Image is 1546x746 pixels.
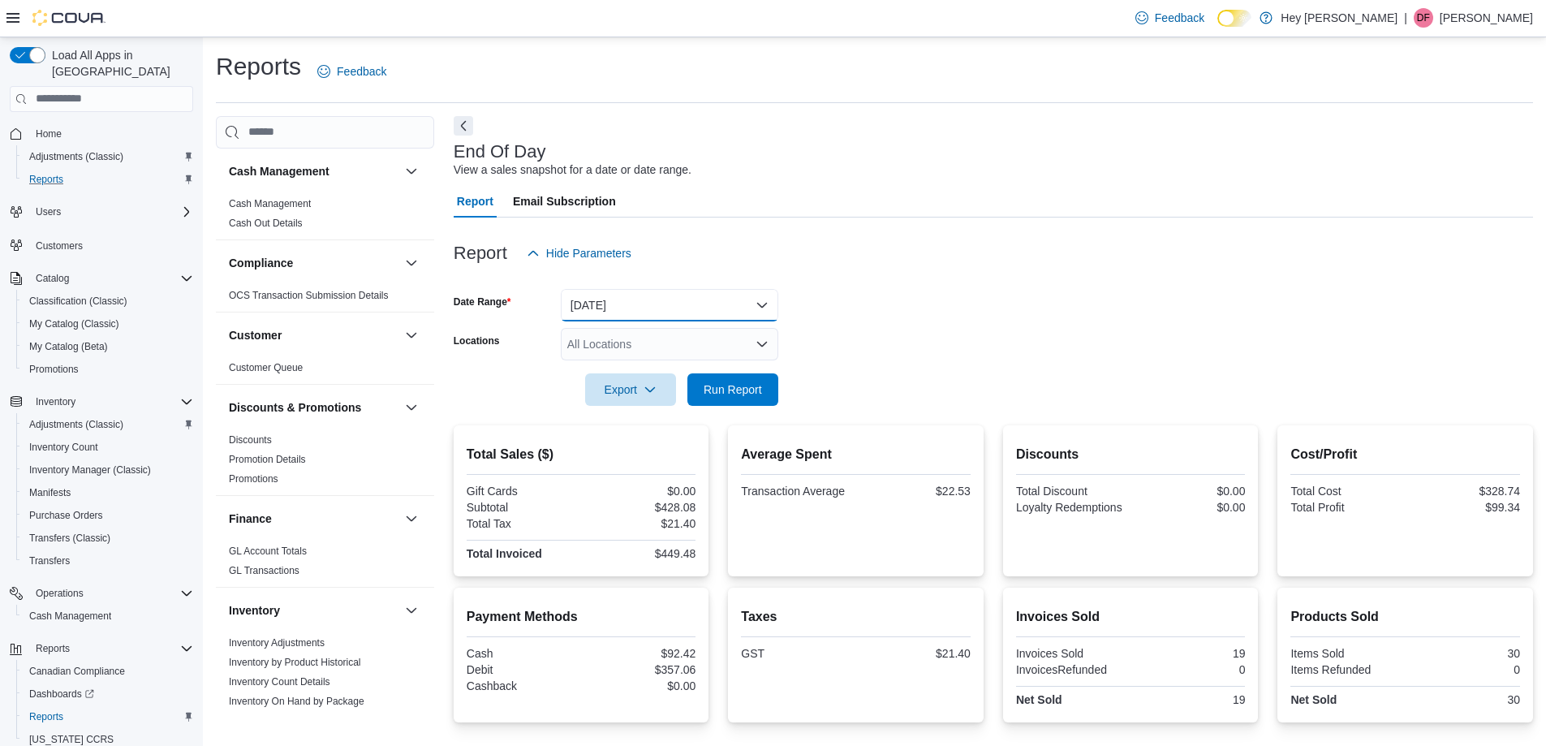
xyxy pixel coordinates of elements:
span: Reports [36,642,70,655]
button: Catalog [29,269,75,288]
button: Classification (Classic) [16,290,200,313]
button: Reports [16,168,200,191]
h3: Cash Management [229,163,329,179]
span: Customer Queue [229,361,303,374]
span: Promotions [23,360,193,379]
span: DF [1417,8,1430,28]
p: | [1404,8,1407,28]
div: Cash [467,647,578,660]
span: Users [29,202,193,222]
button: Open list of options [756,338,769,351]
span: GL Account Totals [229,545,307,558]
button: Users [3,201,200,223]
button: Customer [402,326,421,345]
span: Inventory On Hand by Package [229,695,364,708]
input: Dark Mode [1217,10,1251,27]
div: 19 [1134,693,1245,706]
span: Run Report [704,382,762,398]
span: Users [36,205,61,218]
a: Canadian Compliance [23,662,131,681]
span: Reports [23,707,193,727]
h2: Total Sales ($) [467,445,696,464]
span: Catalog [36,272,69,285]
a: Dashboards [16,683,200,705]
button: Purchase Orders [16,504,200,527]
a: Inventory by Product Historical [229,657,361,668]
button: Adjustments (Classic) [16,145,200,168]
span: Transfers [29,554,70,567]
a: Promotions [229,473,278,485]
button: Cash Management [229,163,398,179]
button: Export [585,373,676,406]
button: Cash Management [16,605,200,627]
button: Customer [229,327,398,343]
button: Inventory [29,392,82,412]
a: Inventory On Hand by Package [229,696,364,707]
span: Report [457,185,493,218]
button: Adjustments (Classic) [16,413,200,436]
button: My Catalog (Beta) [16,335,200,358]
div: Customer [216,358,434,384]
a: Reports [23,170,70,189]
span: Operations [29,584,193,603]
span: OCS Transaction Submission Details [229,289,389,302]
span: Dark Mode [1217,27,1218,28]
span: Email Subscription [513,185,616,218]
span: My Catalog (Beta) [29,340,108,353]
a: Promotion Details [229,454,306,465]
strong: Net Sold [1290,693,1337,706]
button: Reports [3,637,200,660]
button: Inventory [402,601,421,620]
button: Transfers (Classic) [16,527,200,550]
h2: Payment Methods [467,607,696,627]
button: Operations [29,584,90,603]
a: GL Transactions [229,565,299,576]
div: Subtotal [467,501,578,514]
div: Compliance [216,286,434,312]
a: Cash Management [229,198,311,209]
a: Customer Queue [229,362,303,373]
span: Inventory Adjustments [229,636,325,649]
a: Inventory Count [23,438,105,457]
div: $0.00 [1134,485,1245,498]
button: Next [454,116,473,136]
span: Cash Management [29,610,111,623]
h3: Customer [229,327,282,343]
span: Transfers (Classic) [23,528,193,548]
span: Home [36,127,62,140]
span: Inventory Manager (Classic) [23,460,193,480]
a: Transfers [23,551,76,571]
h2: Products Sold [1290,607,1520,627]
h1: Reports [216,50,301,83]
span: Purchase Orders [23,506,193,525]
h3: Finance [229,511,272,527]
span: Adjustments (Classic) [29,418,123,431]
span: Customers [29,235,193,255]
span: Cash Management [229,197,311,210]
a: GL Account Totals [229,545,307,557]
span: Manifests [23,483,193,502]
span: Classification (Classic) [29,295,127,308]
button: Cash Management [402,162,421,181]
span: Hide Parameters [546,245,631,261]
span: Canadian Compliance [29,665,125,678]
a: Customers [29,236,89,256]
div: GST [741,647,852,660]
span: Canadian Compliance [23,662,193,681]
button: Hide Parameters [520,237,638,270]
button: Home [3,122,200,145]
span: Dashboards [23,684,193,704]
a: Inventory Count Details [229,676,330,688]
div: 0 [1409,663,1520,676]
strong: Total Invoiced [467,547,542,560]
button: Canadian Compliance [16,660,200,683]
span: Reports [29,710,63,723]
h3: End Of Day [454,142,546,162]
button: Operations [3,582,200,605]
button: Customers [3,233,200,257]
div: $99.34 [1409,501,1520,514]
p: [PERSON_NAME] [1440,8,1533,28]
span: Promotion Details [229,453,306,466]
span: Feedback [1155,10,1204,26]
h2: Discounts [1016,445,1246,464]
